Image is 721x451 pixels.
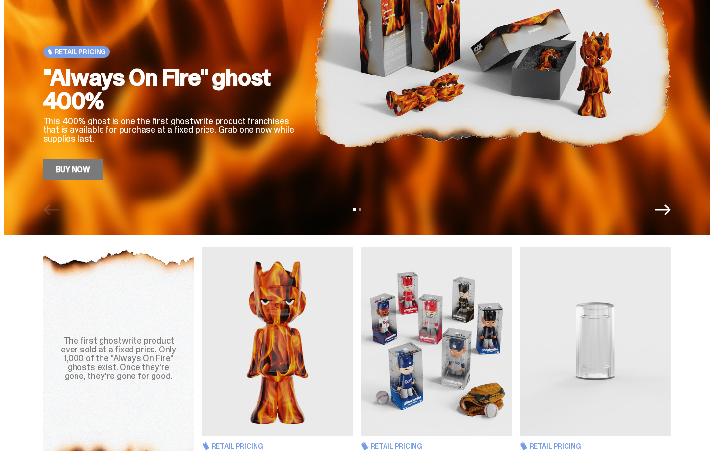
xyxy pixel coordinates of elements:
[55,48,106,56] span: Retail Pricing
[55,336,182,380] div: The first ghostwrite product ever sold at a fixed price. Only 1,000 of the "Always On Fire" ghost...
[43,117,298,143] p: This 400% ghost is one the first ghostwrite product franchises that is available for purchase at ...
[530,443,581,450] span: Retail Pricing
[212,443,263,450] span: Retail Pricing
[655,202,671,218] button: Next
[202,247,353,436] img: Always On Fire
[43,66,298,113] h2: "Always On Fire" ghost 400%
[371,443,422,450] span: Retail Pricing
[43,159,103,180] a: Buy Now
[359,208,361,211] button: View slide 2
[361,247,512,436] img: Game Face (2025)
[520,247,671,436] img: Display Case for 100% ghosts
[353,208,356,211] button: View slide 1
